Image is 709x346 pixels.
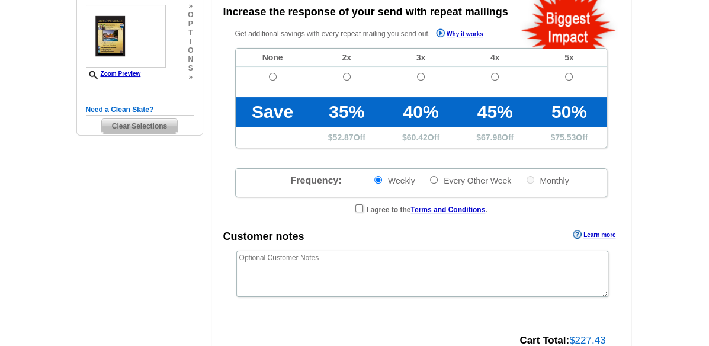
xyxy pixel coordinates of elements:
td: 3x [384,49,458,67]
span: 60.42 [407,133,428,142]
label: Every Other Week [429,175,511,186]
div: Customer notes [223,229,304,245]
input: Every Other Week [430,176,438,184]
span: p [188,20,193,28]
td: 40% [384,97,458,127]
td: 45% [458,97,532,127]
td: 35% [310,97,384,127]
span: 67.98 [481,133,502,142]
label: Monthly [525,175,569,186]
span: o [188,11,193,20]
a: Why it works [436,28,483,41]
td: $ Off [532,127,606,148]
td: 2x [310,49,384,67]
strong: I agree to the . [367,206,487,214]
td: Save [236,97,310,127]
img: small-thumb.jpg [86,5,166,68]
span: Frequency: [290,175,341,185]
td: $ Off [310,127,384,148]
td: $ Off [384,127,458,148]
span: 52.87 [333,133,354,142]
td: 5x [532,49,606,67]
td: 4x [458,49,532,67]
span: $227.43 [569,335,605,346]
a: Learn more [573,230,615,239]
a: Zoom Preview [86,71,141,77]
p: Get additional savings with every repeat mailing you send out. [235,27,509,41]
input: Weekly [374,176,382,184]
span: n [188,55,193,64]
span: s [188,64,193,73]
span: i [188,37,193,46]
div: Increase the response of your send with repeat mailings [223,4,508,20]
span: » [188,73,193,82]
span: o [188,46,193,55]
td: None [236,49,310,67]
strong: Cart Total: [519,335,569,346]
span: t [188,28,193,37]
span: 75.53 [555,133,576,142]
td: $ Off [458,127,532,148]
input: Monthly [527,176,534,184]
h5: Need a Clean Slate? [86,104,194,116]
td: 50% [532,97,606,127]
a: Terms and Conditions [410,206,485,214]
label: Weekly [373,175,415,186]
span: Clear Selections [102,119,177,133]
span: » [188,2,193,11]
